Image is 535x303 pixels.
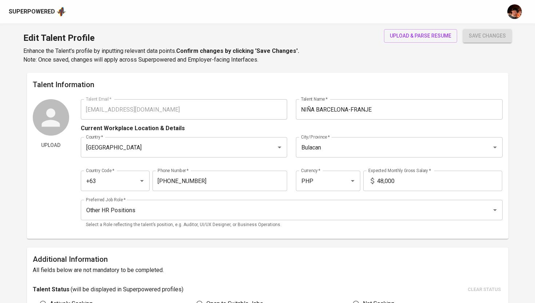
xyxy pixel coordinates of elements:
h1: Edit Talent Profile [23,29,299,47]
p: Talent Status [33,285,70,294]
span: save changes [469,31,506,40]
button: upload & parse resume [384,29,457,43]
span: upload & parse resume [390,31,451,40]
b: Confirm changes by clicking 'Save Changes'. [176,47,299,54]
p: Current Workplace Location & Details [81,124,185,133]
h6: Additional Information [33,253,503,265]
p: Select a Role reflecting the talent’s position, e.g. Auditor, UI/UX Designer, or Business Operati... [86,221,498,229]
button: Open [490,142,500,152]
button: Open [137,176,147,186]
img: app logo [56,6,66,17]
p: ( will be displayed in Superpowered profiles ) [71,285,183,294]
button: Upload [33,139,69,152]
a: Superpoweredapp logo [9,6,66,17]
img: diemas@glints.com [507,4,522,19]
p: Enhance the Talent's profile by inputting relevant data points. Note: Once saved, changes will ap... [23,47,299,64]
button: Open [490,205,500,215]
span: Upload [36,141,66,150]
button: save changes [463,29,512,43]
button: Open [348,176,358,186]
div: Superpowered [9,8,55,16]
button: Open [274,142,285,152]
h6: Talent Information [33,79,503,90]
h6: All fields below are not mandatory to be completed. [33,265,503,275]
